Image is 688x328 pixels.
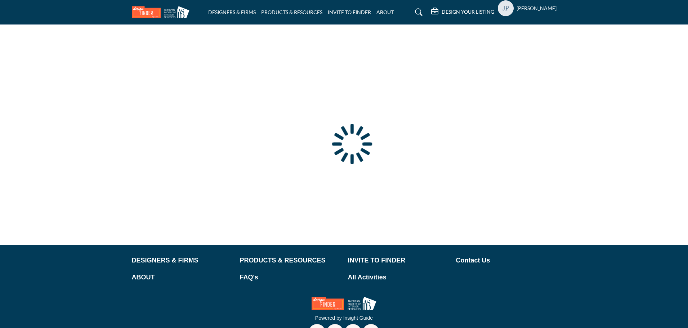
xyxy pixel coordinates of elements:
a: ABOUT [376,9,394,15]
a: PRODUCTS & RESOURCES [261,9,322,15]
a: DESIGNERS & FIRMS [208,9,256,15]
h5: [PERSON_NAME] [517,5,557,12]
h5: DESIGN YOUR LISTING [442,9,494,15]
a: Search [408,6,427,18]
a: PRODUCTS & RESOURCES [240,256,340,265]
a: All Activities [348,273,448,282]
a: INVITE TO FINDER [348,256,448,265]
a: DESIGNERS & FIRMS [132,256,232,265]
img: Site Logo [132,6,193,18]
a: Powered by Insight Guide [315,315,373,321]
img: No Site Logo [312,297,376,310]
div: DESIGN YOUR LISTING [431,8,494,17]
a: INVITE TO FINDER [328,9,371,15]
a: ABOUT [132,273,232,282]
button: Show hide supplier dropdown [498,0,514,16]
a: FAQ's [240,273,340,282]
a: Contact Us [456,256,557,265]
